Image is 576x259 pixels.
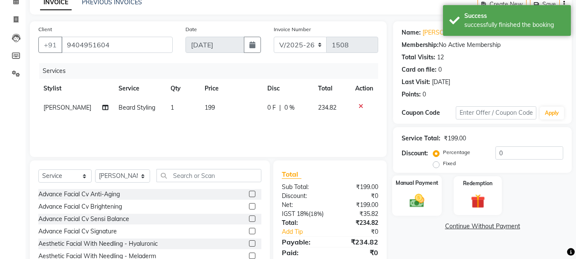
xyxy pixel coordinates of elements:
[275,227,339,236] a: Add Tip
[437,53,444,62] div: 12
[402,90,421,99] div: Points:
[438,65,442,74] div: 0
[330,218,385,227] div: ₹234.82
[456,106,536,119] input: Enter Offer / Coupon Code
[275,201,330,210] div: Net:
[402,41,439,49] div: Membership:
[402,53,435,62] div: Total Visits:
[39,63,385,79] div: Services
[156,169,261,182] input: Search or Scan
[402,108,455,117] div: Coupon Code
[38,239,158,248] div: Aesthetic Facial With Needling - Hyaluronic
[464,12,564,20] div: Success
[284,103,295,112] span: 0 %
[282,210,309,218] span: IGST 18%
[275,183,330,192] div: Sub Total:
[38,79,113,98] th: Stylist
[463,180,492,187] label: Redemption
[275,192,330,201] div: Discount:
[38,227,117,236] div: Advance Facial Cv Signature
[330,237,385,247] div: ₹234.82
[279,103,281,112] span: |
[38,26,52,33] label: Client
[396,179,438,187] label: Manual Payment
[350,79,378,98] th: Action
[402,28,421,37] div: Name:
[119,104,155,111] span: Beard Styling
[402,65,437,74] div: Card on file:
[330,247,385,258] div: ₹0
[38,190,120,199] div: Advance Facial Cv Anti-Aging
[423,28,470,37] a: [PERSON_NAME]
[395,222,570,231] a: Continue Without Payment
[165,79,200,98] th: Qty
[339,227,385,236] div: ₹0
[275,237,330,247] div: Payable:
[330,201,385,210] div: ₹199.00
[205,104,215,111] span: 199
[318,104,336,111] span: 234.82
[443,160,456,167] label: Fixed
[405,192,429,209] img: _cash.svg
[464,20,564,29] div: successfully finished the booking
[171,104,174,111] span: 1
[330,183,385,192] div: ₹199.00
[423,90,426,99] div: 0
[330,192,385,201] div: ₹0
[443,148,470,156] label: Percentage
[402,78,430,87] div: Last Visit:
[274,26,311,33] label: Invoice Number
[313,79,350,98] th: Total
[275,218,330,227] div: Total:
[402,149,428,158] div: Discount:
[330,210,385,218] div: ₹35.82
[402,41,563,49] div: No Active Membership
[466,192,489,210] img: _gift.svg
[432,78,450,87] div: [DATE]
[38,37,62,53] button: +91
[540,107,564,119] button: Apply
[113,79,165,98] th: Service
[38,215,129,224] div: Advance Facial Cv Sensi Balance
[282,170,301,179] span: Total
[275,210,330,218] div: ( )
[200,79,262,98] th: Price
[43,104,91,111] span: [PERSON_NAME]
[61,37,173,53] input: Search by Name/Mobile/Email/Code
[185,26,197,33] label: Date
[262,79,313,98] th: Disc
[275,247,330,258] div: Paid:
[402,134,440,143] div: Service Total:
[310,210,322,217] span: 18%
[444,134,466,143] div: ₹199.00
[38,202,122,211] div: Advance Facial Cv Brightening
[267,103,276,112] span: 0 F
